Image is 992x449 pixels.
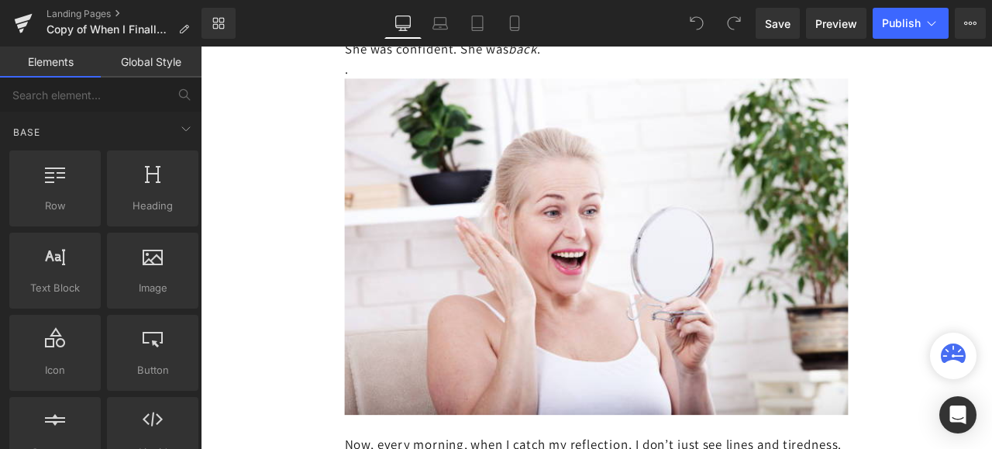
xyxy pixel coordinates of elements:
[765,16,790,32] span: Save
[882,17,921,29] span: Publish
[46,23,172,36] span: Copy of When I Finally Stopped Hiding
[112,362,194,378] span: Button
[422,8,459,39] a: Laptop
[496,8,533,39] a: Mobile
[806,8,866,39] a: Preview
[46,8,201,20] a: Landing Pages
[939,396,976,433] div: Open Intercom Messenger
[14,362,96,378] span: Icon
[14,280,96,296] span: Text Block
[873,8,949,39] button: Publish
[815,16,857,32] span: Preview
[384,8,422,39] a: Desktop
[101,47,201,78] a: Global Style
[201,8,236,39] a: New Library
[955,8,986,39] button: More
[14,198,96,214] span: Row
[170,15,767,38] p: .
[681,8,712,39] button: Undo
[112,280,194,296] span: Image
[459,8,496,39] a: Tablet
[12,125,42,140] span: Base
[112,198,194,214] span: Heading
[718,8,749,39] button: Redo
